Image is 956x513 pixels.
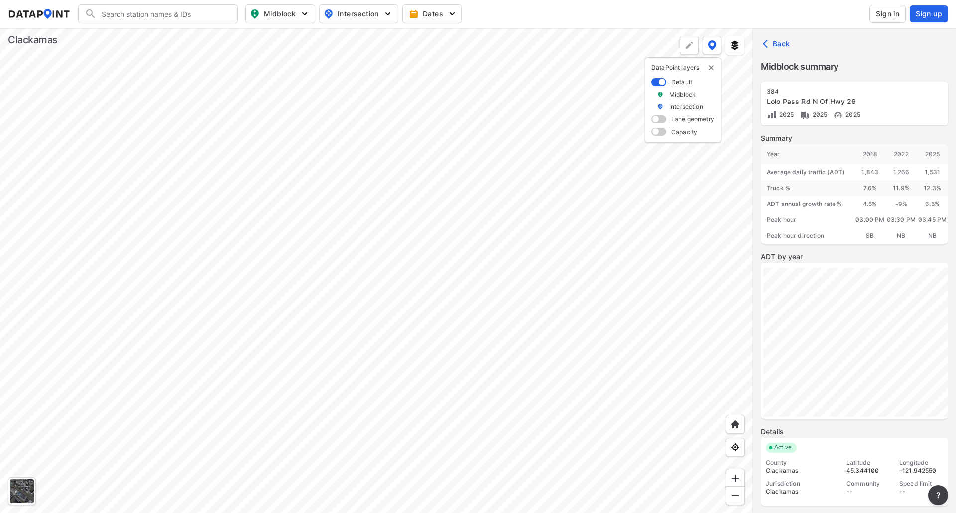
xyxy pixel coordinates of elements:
[917,196,948,212] div: 6.5 %
[730,473,740,483] img: ZvzfEJKXnyWIrJytrsY285QMwk63cM6Drc+sIAAAAASUVORK5CYII=
[323,8,335,20] img: map_pin_int.54838e6b.svg
[8,477,36,505] div: Toggle basemap
[671,128,697,136] label: Capacity
[767,88,919,96] div: 384
[876,9,899,19] span: Sign in
[657,90,664,99] img: marker_Midblock.5ba75e30.svg
[886,196,917,212] div: -9 %
[917,144,948,164] div: 2025
[886,180,917,196] div: 11.9 %
[766,488,837,496] div: Clackamas
[761,228,854,244] div: Peak hour direction
[671,115,714,123] label: Lane geometry
[770,443,797,453] span: Active
[917,180,948,196] div: 12.3 %
[916,9,942,19] span: Sign up
[319,4,398,23] button: Intersection
[761,252,948,262] label: ADT by year
[726,469,745,488] div: Zoom in
[657,103,664,111] img: marker_Intersection.6861001b.svg
[761,144,854,164] div: Year
[846,459,890,467] div: Latitude
[854,144,886,164] div: 2018
[761,196,854,212] div: ADT annual growth rate %
[703,36,721,55] button: DataPoint layers
[766,467,837,475] div: Clackamas
[730,491,740,501] img: MAAAAAElFTkSuQmCC
[899,467,943,475] div: -121.942550
[869,5,906,23] button: Sign in
[97,6,231,22] input: Search
[810,111,828,118] span: 2025
[886,212,917,228] div: 03:30 PM
[680,36,699,55] div: Polygon tool
[669,103,703,111] label: Intersection
[928,485,948,505] button: more
[800,110,810,120] img: Vehicle class
[854,164,886,180] div: 1,843
[730,419,740,429] img: +XpAUvaXAN7GudzAAAAAElFTkSuQmCC
[917,164,948,180] div: 1,531
[411,9,455,19] span: Dates
[899,459,943,467] div: Longitude
[300,9,310,19] img: 5YPKRKmlfpI5mqlR8AD95paCi+0kK1fRFDJSaMmawlwaeJcJwk9O2fotCW5ve9gAAAAASUVORK5CYII=
[726,415,745,434] div: Home
[899,480,943,488] div: Speed limit
[245,4,315,23] button: Midblock
[8,9,70,19] img: dataPointLogo.9353c09d.svg
[854,212,886,228] div: 03:00 PM
[249,8,261,20] img: map_pin_mid.602f9df1.svg
[854,228,886,244] div: SB
[761,60,948,74] label: Midblock summary
[766,480,837,488] div: Jurisdiction
[854,180,886,196] div: 7.6 %
[846,480,890,488] div: Community
[324,8,392,20] span: Intersection
[669,90,696,99] label: Midblock
[899,488,943,496] div: --
[867,5,908,23] a: Sign in
[761,133,948,143] label: Summary
[447,9,457,19] img: 5YPKRKmlfpI5mqlR8AD95paCi+0kK1fRFDJSaMmawlwaeJcJwk9O2fotCW5ve9gAAAAASUVORK5CYII=
[767,97,919,106] div: Lolo Pass Rd N Of Hwy 26
[730,40,740,50] img: layers.ee07997e.svg
[910,5,948,22] button: Sign up
[707,64,715,72] button: delete
[908,5,948,22] a: Sign up
[651,64,715,72] p: DataPoint layers
[730,442,740,452] img: zeq5HYn9AnE9l6UmnFLPAAAAAElFTkSuQmCC
[854,196,886,212] div: 4.5 %
[402,4,462,23] button: Dates
[765,39,790,49] span: Back
[409,9,419,19] img: calendar-gold.39a51dde.svg
[707,64,715,72] img: close-external-leyer.3061a1c7.svg
[843,111,860,118] span: 2025
[761,36,794,52] button: Back
[934,489,942,501] span: ?
[766,459,837,467] div: County
[726,486,745,505] div: Zoom out
[917,228,948,244] div: NB
[886,144,917,164] div: 2022
[725,36,744,55] button: External layers
[761,180,854,196] div: Truck %
[767,110,777,120] img: Volume count
[726,438,745,457] div: View my location
[886,228,917,244] div: NB
[886,164,917,180] div: 1,266
[761,164,854,180] div: Average daily traffic (ADT)
[846,467,890,475] div: 45.344100
[684,40,694,50] img: +Dz8AAAAASUVORK5CYII=
[761,427,948,437] label: Details
[708,40,717,50] img: data-point-layers.37681fc9.svg
[917,212,948,228] div: 03:45 PM
[383,9,393,19] img: 5YPKRKmlfpI5mqlR8AD95paCi+0kK1fRFDJSaMmawlwaeJcJwk9O2fotCW5ve9gAAAAASUVORK5CYII=
[671,78,692,86] label: Default
[761,212,854,228] div: Peak hour
[846,488,890,496] div: --
[777,111,794,118] span: 2025
[250,8,309,20] span: Midblock
[8,33,58,47] div: Clackamas
[833,110,843,120] img: Vehicle speed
